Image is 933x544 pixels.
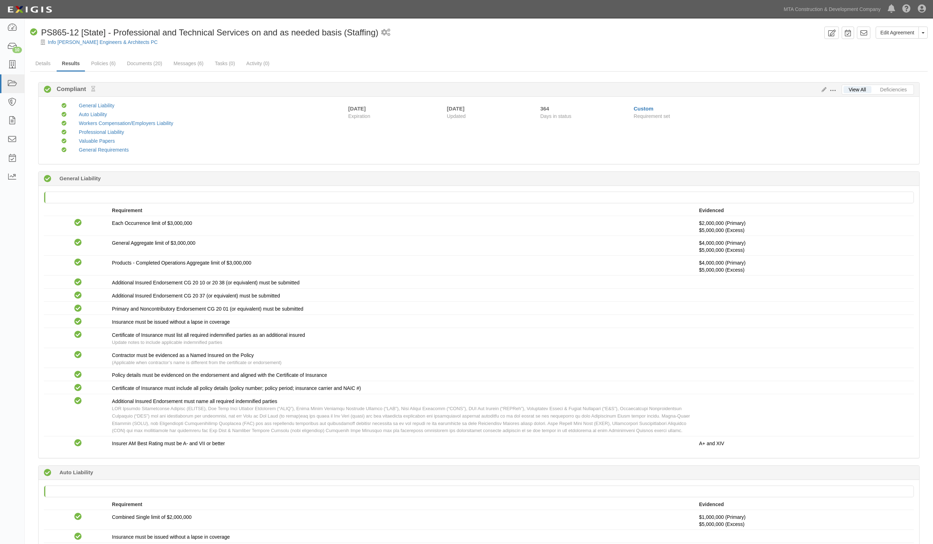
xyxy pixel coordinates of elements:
img: logo-5460c22ac91f19d4615b14bd174203de0afe785f0fc80cf4dbbc73dc1793850b.png [5,3,54,16]
i: Compliant [74,279,82,286]
span: Combined Single limit of $2,000,000 [112,514,191,520]
span: Insurer AM Best Rating must be A- and VII or better [112,441,225,446]
a: Workers Compensation/Employers Liability [79,120,173,126]
b: Compliant [51,85,95,93]
i: Compliant 364 days (since 10/01/2024) [44,175,51,183]
span: Days in status [540,113,571,119]
span: Contractor must be evidenced as a Named Insured on the Policy [112,352,254,358]
a: Valuable Papers [79,138,115,144]
span: Policy #PSE0003914 Insurer: RLI Insurance Company [699,521,744,527]
i: Compliant [62,103,67,108]
span: Additional Insured Endorsement CG 20 10 or 20 38 (or equivalent) must be submitted [112,280,299,285]
i: Compliant [74,239,82,246]
span: Additional Insured Endorsement must name all required indemnified parties [112,398,277,404]
div: 10 [12,47,22,53]
i: Compliant [30,29,38,36]
i: Compliant [74,513,82,521]
i: Compliant [74,305,82,312]
a: Results [57,56,85,72]
i: Compliant [74,371,82,379]
a: Info [PERSON_NAME] Engineers & Architects PC [48,39,158,45]
a: View All [843,86,871,93]
a: Professional Liability [79,129,124,135]
a: Deficiencies [875,86,912,93]
span: Insurance must be issued without a lapse in coverage [112,534,230,540]
span: General Aggregate limit of $3,000,000 [112,240,195,246]
i: Compliant [44,86,51,93]
i: Compliant [74,351,82,359]
div: [DATE] [447,105,530,112]
a: General Requirements [79,147,129,153]
small: Pending Review [91,86,95,92]
p: $2,000,000 (Primary) [699,220,909,234]
i: Compliant [74,259,82,266]
i: Compliant [74,219,82,227]
i: 1 scheduled workflow [381,29,390,36]
i: Compliant [62,130,67,135]
i: Compliant [74,440,82,447]
b: Auto Liability [59,469,93,476]
span: PS865-12 [State] - Professional and Technical Services on and as needed basis (Staffing) [41,28,378,37]
a: Custom [634,106,653,112]
strong: Evidenced [699,208,724,213]
i: Compliant [74,331,82,339]
i: Help Center - Complianz [902,5,911,13]
a: General Liability [79,103,114,108]
span: Additional Insured Endorsement CG 20 37 (or equivalent) must be submitted [112,293,280,299]
span: Each Occurrence limit of $3,000,000 [112,220,192,226]
span: Requirement set [634,113,670,119]
p: $4,000,000 (Primary) [699,239,909,254]
span: Policy #PSE0003914 Insurer: RLI Insurance Company [699,247,744,253]
span: Updated [447,113,466,119]
strong: Evidenced [699,501,724,507]
i: Compliant [74,533,82,540]
i: Compliant [62,112,67,117]
div: PS865-12 [State] - Professional and Technical Services on and as needed basis (Staffing) [30,27,378,39]
p: $1,000,000 (Primary) [699,514,909,528]
span: Policy #PSE0003914 Insurer: RLI Insurance Company [699,267,744,273]
p: A+ and XIV [699,440,909,447]
span: LOR Ipsumdo Sitametconse Adipisc (ELITSE), Doe Temp Inci Utlabor Etdolorem (“ALIQ”), Enima Minim ... [112,406,690,433]
i: Compliant [74,397,82,405]
a: Policies (6) [86,56,121,70]
span: Update notes to include applicable indemnified parties [112,340,222,345]
div: Since 10/01/2024 [540,105,628,112]
i: Compliant 364 days (since 10/01/2024) [44,469,51,477]
span: Certificate of Insurance must include all policy details (policy number; policy period; insurance... [112,385,361,391]
div: [DATE] [348,105,366,112]
i: Compliant [62,148,67,153]
span: Policy details must be evidenced on the endorsement and aligned with the Certificate of Insurance [112,372,327,378]
i: Compliant [74,292,82,299]
b: General Liability [59,175,101,182]
strong: Requirement [112,501,142,507]
a: Details [30,56,56,70]
span: Policy #PSE0003914 Insurer: RLI Insurance Company [699,227,744,233]
a: Edit Results [819,87,826,92]
strong: Requirement [112,208,142,213]
span: Products - Completed Operations Aggregate limit of $3,000,000 [112,260,251,266]
p: $4,000,000 (Primary) [699,259,909,273]
a: MTA Construction & Development Company [780,2,884,16]
a: Auto Liability [79,112,107,117]
span: (Applicable when contractor’s name is different from the certificate or endorsement) [112,360,281,365]
a: Documents (20) [122,56,168,70]
span: Primary and Noncontributory Endorsement CG 20 01 (or equivalent) must be submitted [112,306,303,312]
span: Insurance must be issued without a lapse in coverage [112,319,230,325]
a: Messages (6) [168,56,209,70]
a: Activity (0) [241,56,275,70]
i: Compliant [62,121,67,126]
span: Expiration [348,113,442,120]
a: Edit Agreement [876,27,919,39]
i: Compliant [62,139,67,144]
span: Certificate of Insurance must list all required indemnified parties as an additional insured [112,332,305,338]
i: Compliant [74,318,82,325]
i: Compliant [74,384,82,392]
a: Tasks (0) [210,56,240,70]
